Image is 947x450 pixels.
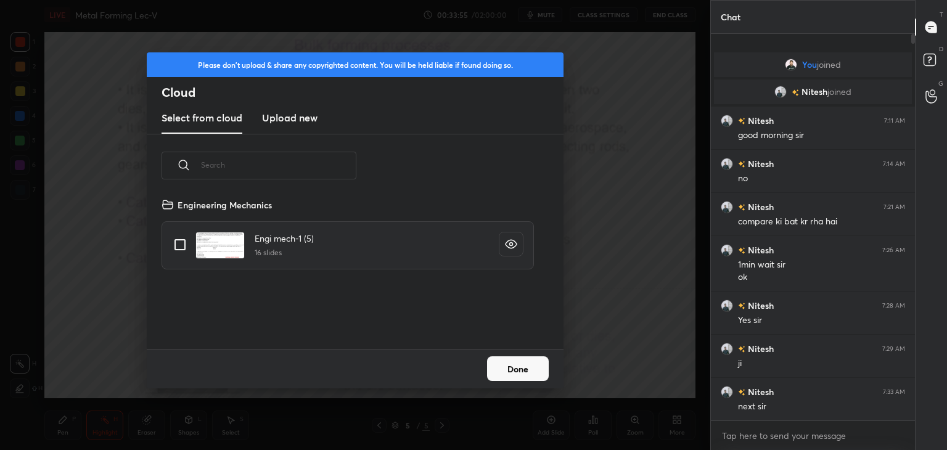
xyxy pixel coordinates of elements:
[738,401,905,413] div: next sir
[201,139,356,191] input: Search
[738,161,745,168] img: no-rating-badge.077c3623.svg
[262,110,318,125] h3: Upload new
[801,87,827,97] span: Nitesh
[721,115,733,127] img: 3
[745,114,774,127] h6: Nitesh
[711,50,915,421] div: grid
[883,160,905,168] div: 7:14 AM
[882,302,905,309] div: 7:28 AM
[738,118,745,125] img: no-rating-badge.077c3623.svg
[827,87,851,97] span: joined
[774,86,787,98] img: 3
[738,358,905,370] div: ji
[817,60,841,70] span: joined
[195,232,245,259] img: 1705127303ZNJYMM.pdf
[738,216,905,228] div: compare ki bat kr rha hai
[785,59,797,71] img: a90b112ffddb41d1843043b4965b2635.jpg
[738,303,745,309] img: no-rating-badge.077c3623.svg
[884,117,905,125] div: 7:11 AM
[940,10,943,19] p: T
[738,259,905,271] div: 1min wait sir
[882,247,905,254] div: 7:26 AM
[255,232,314,245] h4: Engi mech-1 (5)
[738,129,905,142] div: good morning sir
[721,343,733,355] img: 3
[147,52,564,77] div: Please don't upload & share any copyrighted content. You will be held liable if found doing so.
[178,198,272,211] h4: Engineering Mechanics
[745,200,774,213] h6: Nitesh
[883,203,905,211] div: 7:21 AM
[745,385,774,398] h6: Nitesh
[738,389,745,396] img: no-rating-badge.077c3623.svg
[792,89,799,96] img: no-rating-badge.077c3623.svg
[738,314,905,327] div: Yes sir
[721,386,733,398] img: 3
[745,299,774,312] h6: Nitesh
[162,84,564,100] h2: Cloud
[738,247,745,254] img: no-rating-badge.077c3623.svg
[721,300,733,312] img: 3
[802,60,817,70] span: You
[738,173,905,185] div: no
[745,157,774,170] h6: Nitesh
[938,79,943,88] p: G
[882,345,905,353] div: 7:29 AM
[711,1,750,33] p: Chat
[883,388,905,396] div: 7:33 AM
[721,244,733,256] img: 3
[738,271,905,284] div: ok
[255,247,314,258] h5: 16 slides
[738,346,745,353] img: no-rating-badge.077c3623.svg
[738,204,745,211] img: no-rating-badge.077c3623.svg
[721,158,733,170] img: 3
[162,110,242,125] h3: Select from cloud
[939,44,943,54] p: D
[721,201,733,213] img: 3
[487,356,549,381] button: Done
[745,243,774,256] h6: Nitesh
[147,194,549,349] div: grid
[745,342,774,355] h6: Nitesh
